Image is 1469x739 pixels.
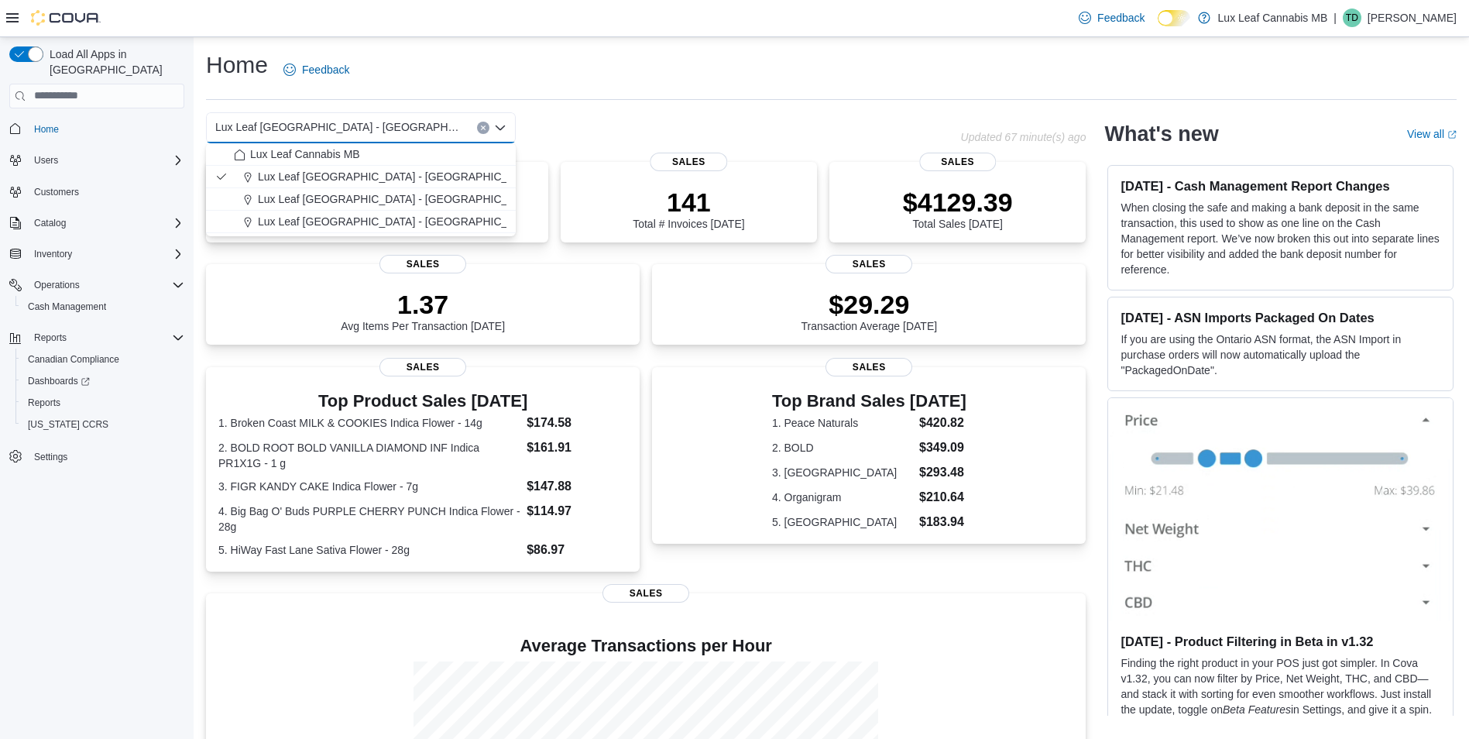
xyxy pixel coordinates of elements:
dt: 5. HiWay Fast Lane Sativa Flower - 28g [218,542,520,558]
dt: 4. Organigram [772,490,913,505]
a: [US_STATE] CCRS [22,415,115,434]
button: Lux Leaf [GEOGRAPHIC_DATA] - [GEOGRAPHIC_DATA] [206,166,516,188]
p: [PERSON_NAME] [1368,9,1457,27]
span: Sales [919,153,996,171]
dd: $114.97 [527,502,627,521]
h3: Top Product Sales [DATE] [218,392,627,411]
a: Home [28,120,65,139]
p: | [1333,9,1337,27]
p: $29.29 [801,289,938,320]
button: [US_STATE] CCRS [15,414,190,435]
div: Total Sales [DATE] [903,187,1013,230]
dd: $174.58 [527,414,627,432]
span: Feedback [302,62,349,77]
button: Close list of options [494,122,506,134]
span: Sales [379,358,466,376]
img: Cova [31,10,101,26]
h4: Average Transactions per Hour [218,637,1073,655]
button: Inventory [3,243,190,265]
input: Dark Mode [1158,10,1190,26]
span: Load All Apps in [GEOGRAPHIC_DATA] [43,46,184,77]
p: When closing the safe and making a bank deposit in the same transaction, this used to show as one... [1121,200,1440,277]
button: Cash Management [15,296,190,318]
div: Total # Invoices [DATE] [633,187,744,230]
a: Feedback [1073,2,1151,33]
button: Lux Leaf [GEOGRAPHIC_DATA] - [GEOGRAPHIC_DATA][PERSON_NAME] [206,211,516,233]
button: Users [3,150,190,171]
dt: 1. Peace Naturals [772,415,913,431]
button: Reports [3,327,190,349]
span: Customers [28,182,184,201]
span: Reports [34,332,67,344]
button: Reports [28,328,73,347]
dd: $161.91 [527,438,627,457]
div: Theo Dorge [1343,9,1361,27]
button: Home [3,118,190,140]
span: Customers [34,186,79,198]
span: Home [34,123,59,136]
button: Operations [3,274,190,296]
span: Washington CCRS [22,415,184,434]
dt: 3. [GEOGRAPHIC_DATA] [772,465,913,480]
p: Lux Leaf Cannabis MB [1218,9,1328,27]
span: Lux Leaf Cannabis MB [250,146,360,162]
span: Sales [825,358,912,376]
dd: $147.88 [527,477,627,496]
dd: $86.97 [527,541,627,559]
span: Operations [28,276,184,294]
h3: Top Brand Sales [DATE] [772,392,966,411]
em: Beta Features [1223,703,1291,716]
a: Cash Management [22,297,112,316]
span: Lux Leaf [GEOGRAPHIC_DATA] - [GEOGRAPHIC_DATA] [215,118,462,136]
dt: 2. BOLD ROOT BOLD VANILLA DIAMOND INF Indica PR1X1G - 1 g [218,440,520,471]
span: Home [28,119,184,139]
span: [US_STATE] CCRS [28,418,108,431]
button: Lux Leaf [GEOGRAPHIC_DATA] - [GEOGRAPHIC_DATA] [206,188,516,211]
svg: External link [1447,130,1457,139]
span: Feedback [1097,10,1145,26]
p: If you are using the Ontario ASN format, the ASN Import in purchase orders will now automatically... [1121,332,1440,378]
button: Users [28,151,64,170]
dd: $210.64 [919,488,966,507]
span: Sales [379,255,466,273]
button: Canadian Compliance [15,349,190,370]
span: Settings [34,451,67,463]
span: Users [28,151,184,170]
a: Reports [22,394,67,412]
span: Cash Management [28,301,106,313]
button: Catalog [3,212,190,234]
p: $4129.39 [903,187,1013,218]
a: Dashboards [22,372,96,390]
span: Dashboards [28,375,90,387]
div: Choose from the following options [206,143,516,233]
span: Operations [34,279,80,291]
h3: [DATE] - ASN Imports Packaged On Dates [1121,310,1440,325]
span: Cash Management [22,297,184,316]
div: Avg Items Per Transaction [DATE] [341,289,505,332]
p: 1.37 [341,289,505,320]
a: Dashboards [15,370,190,392]
dt: 3. FIGR KANDY CAKE Indica Flower - 7g [218,479,520,494]
span: Inventory [34,248,72,260]
button: Inventory [28,245,78,263]
div: Transaction Average [DATE] [801,289,938,332]
a: Feedback [277,54,355,85]
button: Clear input [477,122,489,134]
h1: Home [206,50,268,81]
span: Sales [602,584,689,603]
dd: $293.48 [919,463,966,482]
p: Updated 67 minute(s) ago [961,131,1086,143]
p: 141 [633,187,744,218]
span: Reports [28,397,60,409]
a: Canadian Compliance [22,350,125,369]
span: Catalog [34,217,66,229]
button: Operations [28,276,86,294]
button: Catalog [28,214,72,232]
dd: $420.82 [919,414,966,432]
button: Settings [3,445,190,467]
button: Customers [3,180,190,203]
dd: $183.94 [919,513,966,531]
span: Reports [28,328,184,347]
span: Sales [650,153,727,171]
